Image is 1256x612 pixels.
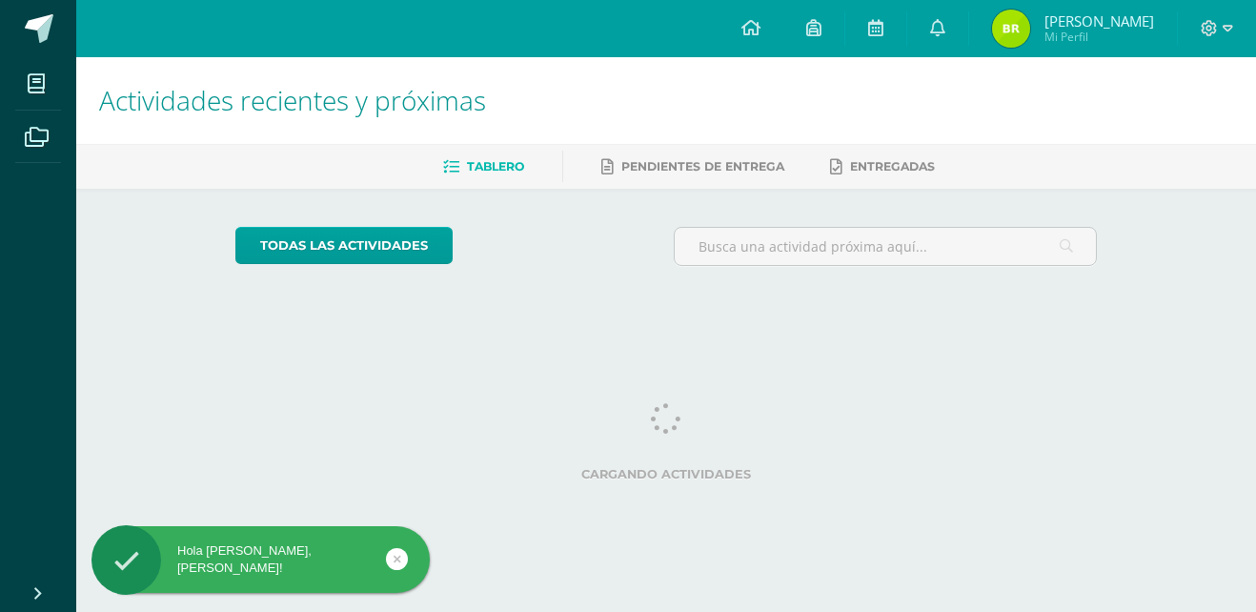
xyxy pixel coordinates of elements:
span: Entregadas [850,159,935,173]
img: 687071c448b2221ce19bdfe8ed3df916.png [992,10,1030,48]
a: Pendientes de entrega [601,152,784,182]
div: Hola [PERSON_NAME], [PERSON_NAME]! [91,542,430,577]
span: Pendientes de entrega [621,159,784,173]
a: Entregadas [830,152,935,182]
a: todas las Actividades [235,227,453,264]
span: [PERSON_NAME] [1044,11,1154,31]
span: Tablero [467,159,524,173]
label: Cargando actividades [235,467,1098,481]
span: Actividades recientes y próximas [99,82,486,118]
a: Tablero [443,152,524,182]
input: Busca una actividad próxima aquí... [675,228,1097,265]
span: Mi Perfil [1044,29,1154,45]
